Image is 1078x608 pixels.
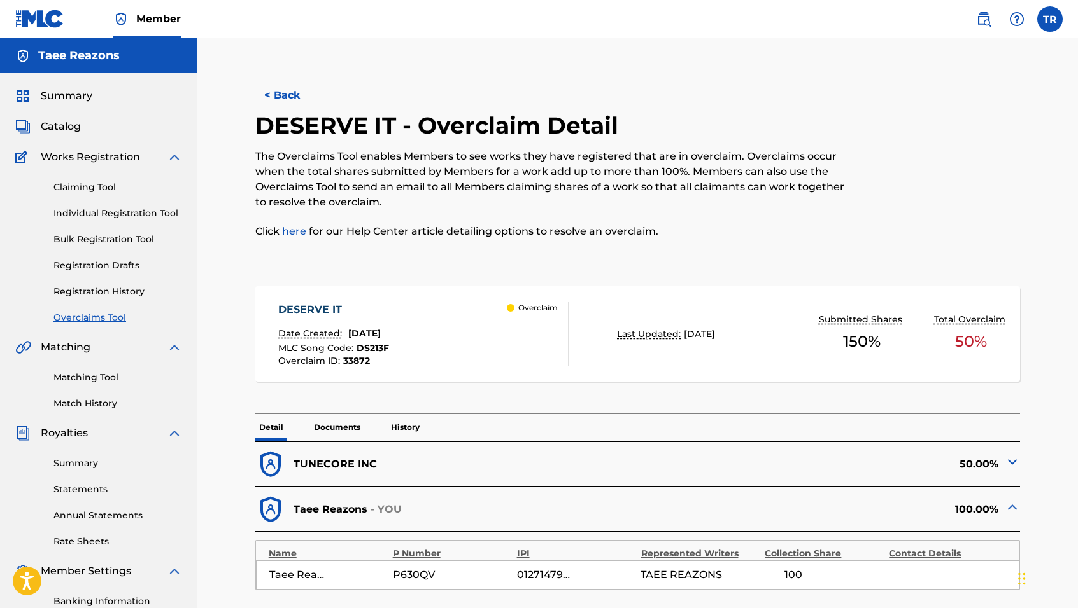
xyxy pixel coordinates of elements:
[53,207,182,220] a: Individual Registration Tool
[167,340,182,355] img: expand
[15,119,31,134] img: Catalog
[53,371,182,384] a: Matching Tool
[15,88,92,104] a: SummarySummary
[310,414,364,441] p: Documents
[41,149,140,165] span: Works Registration
[15,88,31,104] img: Summary
[15,48,31,64] img: Accounts
[955,330,987,353] span: 50 %
[278,355,343,366] span: Overclaim ID :
[113,11,129,27] img: Top Rightsholder
[53,397,182,410] a: Match History
[282,225,306,237] a: here
[255,79,332,111] button: < Back
[255,414,287,441] p: Detail
[1018,560,1026,598] div: Drag
[53,233,182,246] a: Bulk Registration Tool
[371,502,402,517] p: - YOU
[167,563,182,579] img: expand
[269,547,387,560] div: Name
[41,340,90,355] span: Matching
[1014,547,1078,608] iframe: Chat Widget
[278,342,357,354] span: MLC Song Code :
[41,425,88,441] span: Royalties
[294,457,377,472] p: TUNECORE INC
[53,483,182,496] a: Statements
[518,302,558,314] p: Overclaim
[41,88,92,104] span: Summary
[843,330,881,353] span: 150 %
[15,340,31,355] img: Matching
[976,11,991,27] img: search
[1005,499,1020,515] img: expand-cell-toggle
[15,149,32,165] img: Works Registration
[1037,6,1063,32] div: User Menu
[255,149,844,210] p: The Overclaims Tool enables Members to see works they have registered that are in overclaim. Over...
[684,328,715,340] span: [DATE]
[617,328,684,341] p: Last Updated:
[53,535,182,548] a: Rate Sheets
[136,11,181,26] span: Member
[393,547,511,560] div: P Number
[1004,6,1030,32] div: Help
[41,119,81,134] span: Catalog
[53,311,182,324] a: Overclaims Tool
[255,224,844,239] p: Click for our Help Center article detailing options to resolve an overclaim.
[1005,454,1020,469] img: expand-cell-toggle
[53,457,182,470] a: Summary
[638,494,1021,525] div: 100.00%
[255,286,1021,382] a: DESERVE ITDate Created:[DATE]MLC Song Code:DS213FOverclaim ID:33872 OverclaimLast Updated:[DATE]S...
[294,502,367,517] p: Taee Reazons
[167,149,182,165] img: expand
[971,6,996,32] a: Public Search
[1042,402,1078,507] iframe: Resource Center
[357,342,389,354] span: DS213F
[278,302,389,317] div: DESERVE IT
[343,355,370,366] span: 33872
[53,259,182,272] a: Registration Drafts
[517,547,635,560] div: IPI
[41,563,131,579] span: Member Settings
[1009,11,1025,27] img: help
[641,567,722,583] span: TAEE REAZONS
[167,425,182,441] img: expand
[934,313,1009,326] p: Total Overclaim
[255,494,286,525] img: dfb38c8551f6dcc1ac04.svg
[255,449,286,480] img: dfb38c8551f6dcc1ac04.svg
[53,595,182,608] a: Banking Information
[889,547,1007,560] div: Contact Details
[53,509,182,522] a: Annual Statements
[765,547,883,560] div: Collection Share
[641,547,759,560] div: Represented Writers
[15,563,31,579] img: Member Settings
[819,313,905,326] p: Submitted Shares
[53,285,182,298] a: Registration History
[278,327,345,340] p: Date Created:
[15,119,81,134] a: CatalogCatalog
[15,425,31,441] img: Royalties
[638,449,1021,480] div: 50.00%
[15,10,64,28] img: MLC Logo
[53,181,182,194] a: Claiming Tool
[387,414,423,441] p: History
[255,111,625,140] h2: DESERVE IT - Overclaim Detail
[348,328,381,339] span: [DATE]
[38,48,120,63] h5: Taee Reazons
